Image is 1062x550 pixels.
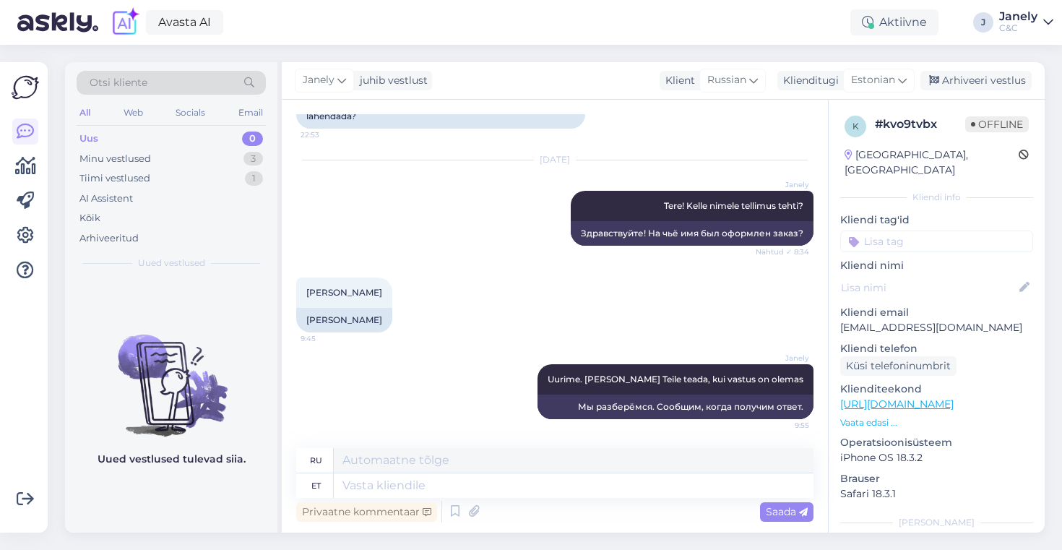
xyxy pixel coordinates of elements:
div: C&C [999,22,1037,34]
div: Arhiveeri vestlus [920,71,1032,90]
p: Klienditeekond [840,382,1033,397]
span: Tere! Kelle nimele tellimus tehti? [664,200,803,211]
div: Aktiivne [850,9,938,35]
div: Email [236,103,266,122]
div: ru [310,448,322,473]
span: Janely [755,353,809,364]
div: AI Assistent [79,192,133,206]
a: JanelyC&C [999,11,1053,34]
p: [EMAIL_ADDRESS][DOMAIN_NAME] [840,320,1033,335]
div: J [973,12,993,33]
div: Kliendi info [840,191,1033,204]
span: 9:55 [755,420,809,431]
div: Arhiveeritud [79,231,139,246]
span: Offline [965,116,1029,132]
p: Kliendi telefon [840,341,1033,356]
p: Brauser [840,471,1033,486]
div: Küsi telefoninumbrit [840,356,957,376]
div: Socials [173,103,208,122]
a: [URL][DOMAIN_NAME] [840,398,954,411]
p: Operatsioonisüsteem [840,435,1033,450]
span: Janely [755,179,809,190]
p: iPhone OS 18.3.2 [840,450,1033,465]
div: # kvo9tvbx [875,116,965,133]
div: et [311,473,321,498]
div: Мы разберёмся. Сообщим, когда получим ответ. [538,395,813,419]
div: Kõik [79,211,100,225]
img: Askly Logo [12,74,39,101]
span: k [852,121,859,132]
span: Uued vestlused [138,257,205,270]
span: 22:53 [301,129,355,140]
span: Saada [766,505,808,518]
input: Lisa nimi [841,280,1016,296]
div: All [77,103,93,122]
p: Kliendi tag'id [840,212,1033,228]
p: Uued vestlused tulevad siia. [98,452,246,467]
span: Estonian [851,72,895,88]
div: Tiimi vestlused [79,171,150,186]
div: Здравствуйте! На чьё имя был оформлен заказ? [571,221,813,246]
div: 1 [245,171,263,186]
span: Otsi kliente [90,75,147,90]
img: No chats [65,309,277,439]
span: Uurime. [PERSON_NAME] Teile teada, kui vastus on olemas [548,374,803,384]
div: Klienditugi [777,73,839,88]
span: Janely [303,72,334,88]
div: Uus [79,132,98,146]
span: 9:45 [301,333,355,344]
div: Web [121,103,146,122]
div: 0 [242,132,263,146]
p: Kliendi nimi [840,258,1033,273]
div: juhib vestlust [354,73,428,88]
div: Klient [660,73,695,88]
img: explore-ai [110,7,140,38]
div: 3 [243,152,263,166]
a: Avasta AI [146,10,223,35]
div: [PERSON_NAME] [840,516,1033,529]
div: [PERSON_NAME] [296,308,392,332]
span: Russian [707,72,746,88]
div: Privaatne kommentaar [296,502,437,522]
span: [PERSON_NAME] [306,287,382,298]
input: Lisa tag [840,231,1033,252]
p: Safari 18.3.1 [840,486,1033,502]
div: Janely [999,11,1037,22]
p: Vaata edasi ... [840,416,1033,429]
span: Nähtud ✓ 8:34 [755,246,809,257]
div: [DATE] [296,153,813,166]
p: Kliendi email [840,305,1033,320]
div: Minu vestlused [79,152,151,166]
div: [GEOGRAPHIC_DATA], [GEOGRAPHIC_DATA] [845,147,1019,178]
